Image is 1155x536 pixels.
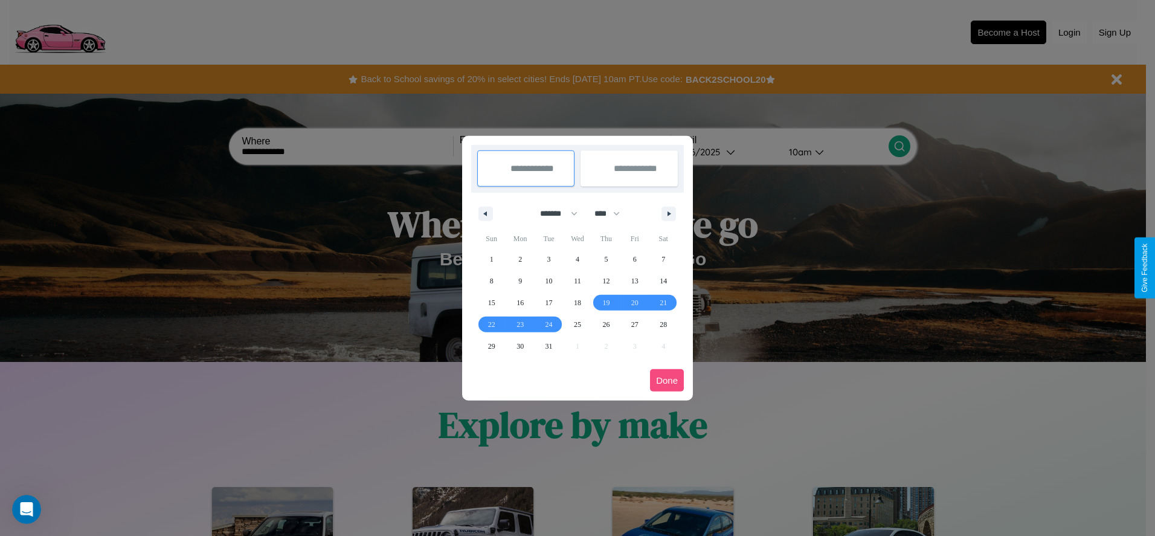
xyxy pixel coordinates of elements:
span: 27 [631,314,639,335]
span: 13 [631,270,639,292]
span: 14 [660,270,667,292]
button: 24 [535,314,563,335]
span: 19 [602,292,610,314]
span: 30 [516,335,524,357]
button: Done [650,369,684,392]
button: 17 [535,292,563,314]
span: 23 [516,314,524,335]
span: 18 [574,292,581,314]
span: 15 [488,292,495,314]
iframe: Intercom live chat [12,495,41,524]
span: 10 [545,270,553,292]
span: Fri [620,229,649,248]
button: 30 [506,335,534,357]
button: 31 [535,335,563,357]
span: 1 [490,248,494,270]
button: 28 [649,314,678,335]
button: 12 [592,270,620,292]
div: Give Feedback [1141,244,1149,292]
button: 29 [477,335,506,357]
span: 7 [661,248,665,270]
button: 14 [649,270,678,292]
button: 22 [477,314,506,335]
span: 29 [488,335,495,357]
button: 23 [506,314,534,335]
span: 26 [602,314,610,335]
button: 2 [506,248,534,270]
span: 24 [545,314,553,335]
button: 8 [477,270,506,292]
span: 17 [545,292,553,314]
span: 21 [660,292,667,314]
button: 21 [649,292,678,314]
span: 20 [631,292,639,314]
span: 5 [604,248,608,270]
span: 3 [547,248,551,270]
button: 18 [563,292,591,314]
button: 16 [506,292,534,314]
button: 15 [477,292,506,314]
button: 13 [620,270,649,292]
span: 6 [633,248,637,270]
span: Tue [535,229,563,248]
span: 31 [545,335,553,357]
span: 28 [660,314,667,335]
span: 11 [574,270,581,292]
button: 25 [563,314,591,335]
button: 4 [563,248,591,270]
button: 11 [563,270,591,292]
button: 9 [506,270,534,292]
span: Mon [506,229,534,248]
span: Wed [563,229,591,248]
button: 20 [620,292,649,314]
span: Sun [477,229,506,248]
span: 25 [574,314,581,335]
button: 1 [477,248,506,270]
button: 27 [620,314,649,335]
span: 8 [490,270,494,292]
span: 2 [518,248,522,270]
span: 12 [602,270,610,292]
button: 5 [592,248,620,270]
button: 3 [535,248,563,270]
span: Thu [592,229,620,248]
span: 16 [516,292,524,314]
span: 4 [576,248,579,270]
button: 6 [620,248,649,270]
span: 22 [488,314,495,335]
button: 26 [592,314,620,335]
span: Sat [649,229,678,248]
button: 7 [649,248,678,270]
span: 9 [518,270,522,292]
button: 19 [592,292,620,314]
button: 10 [535,270,563,292]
